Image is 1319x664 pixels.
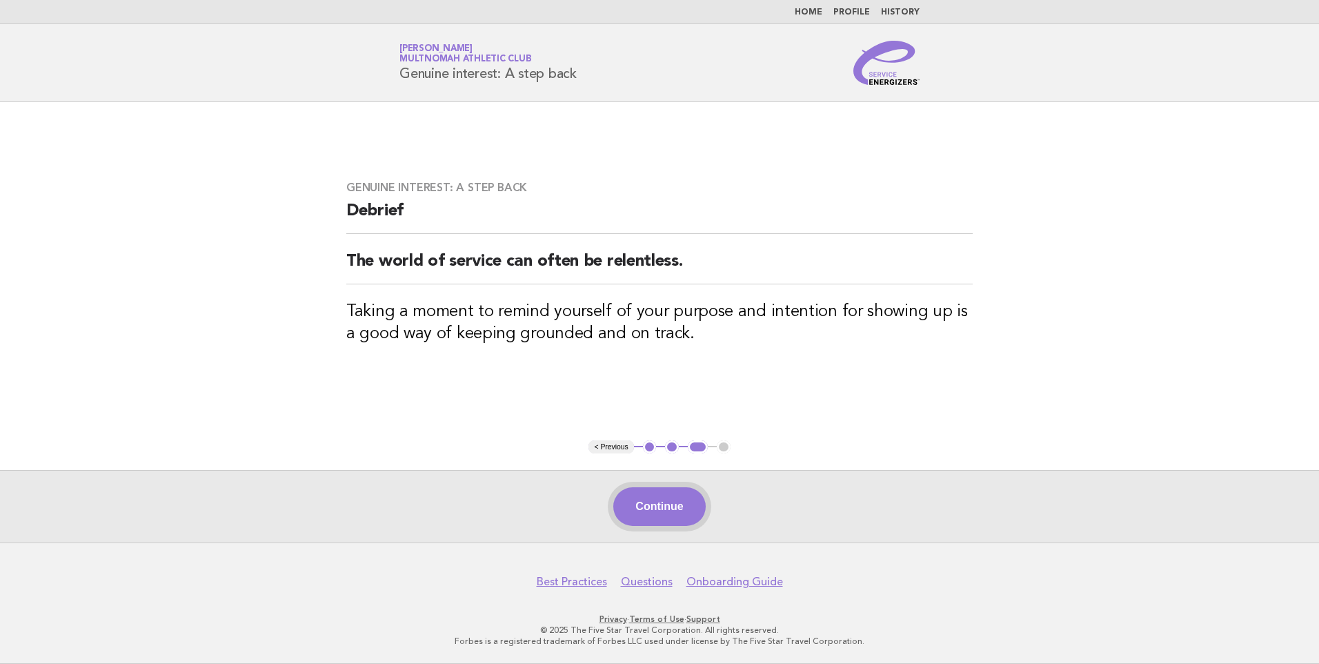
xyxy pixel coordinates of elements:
span: Multnomah Athletic Club [399,55,531,64]
button: Continue [613,487,705,526]
a: Support [686,614,720,624]
h2: Debrief [346,200,973,234]
a: Best Practices [537,575,607,589]
a: Profile [833,8,870,17]
a: Terms of Use [629,614,684,624]
h2: The world of service can often be relentless. [346,251,973,284]
a: Onboarding Guide [686,575,783,589]
p: Forbes is a registered trademark of Forbes LLC used under license by The Five Star Travel Corpora... [237,636,1082,647]
a: Questions [621,575,673,589]
p: © 2025 The Five Star Travel Corporation. All rights reserved. [237,625,1082,636]
button: 1 [643,440,657,454]
a: [PERSON_NAME]Multnomah Athletic Club [399,44,531,64]
button: < Previous [588,440,633,454]
img: Service Energizers [853,41,920,85]
p: · · [237,614,1082,625]
a: History [881,8,920,17]
h1: Genuine interest: A step back [399,45,577,81]
h3: Genuine interest: A step back [346,181,973,195]
button: 2 [665,440,679,454]
a: Home [795,8,822,17]
button: 3 [688,440,708,454]
a: Privacy [599,614,627,624]
h3: Taking a moment to remind yourself of your purpose and intention for showing up is a good way of ... [346,301,973,345]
